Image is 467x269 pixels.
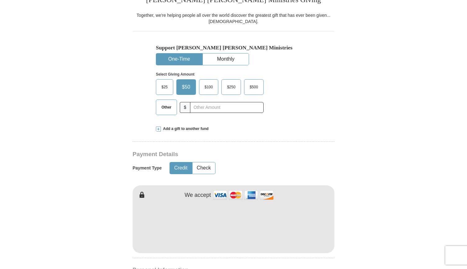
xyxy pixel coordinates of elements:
strong: Select Giving Amount [156,72,194,77]
button: One-Time [156,53,202,65]
button: Check [193,162,215,174]
h5: Payment Type [133,165,162,171]
h5: Support [PERSON_NAME] [PERSON_NAME] Ministries [156,44,311,51]
span: $250 [224,82,238,92]
span: $500 [247,82,261,92]
div: Together, we're helping people all over the world discover the greatest gift that has ever been g... [133,12,334,25]
span: $ [180,102,190,113]
button: Credit [170,162,192,174]
input: Other Amount [190,102,264,113]
span: $100 [202,82,216,92]
span: Other [158,103,175,112]
span: $50 [179,82,193,92]
span: Add a gift to another fund [161,126,209,132]
span: $25 [158,82,171,92]
button: Monthly [203,53,249,65]
h4: We accept [185,192,211,199]
img: credit cards accepted [212,188,274,202]
h3: Payment Details [133,151,291,158]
